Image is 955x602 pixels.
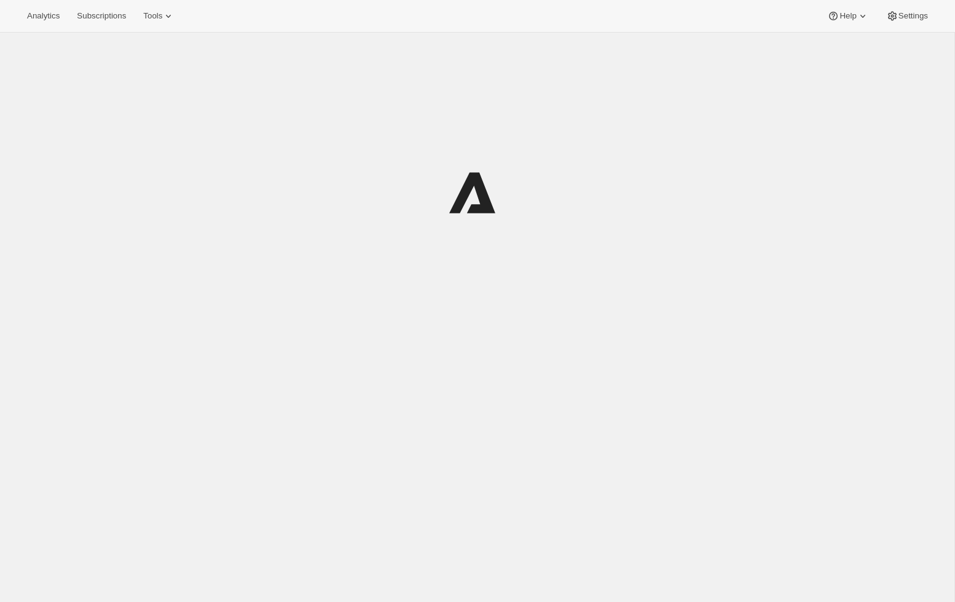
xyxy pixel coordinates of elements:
span: Help [839,11,856,21]
span: Tools [143,11,162,21]
span: Settings [898,11,928,21]
button: Tools [136,7,182,25]
button: Settings [879,7,935,25]
button: Subscriptions [69,7,133,25]
span: Analytics [27,11,60,21]
button: Analytics [20,7,67,25]
span: Subscriptions [77,11,126,21]
button: Help [820,7,876,25]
